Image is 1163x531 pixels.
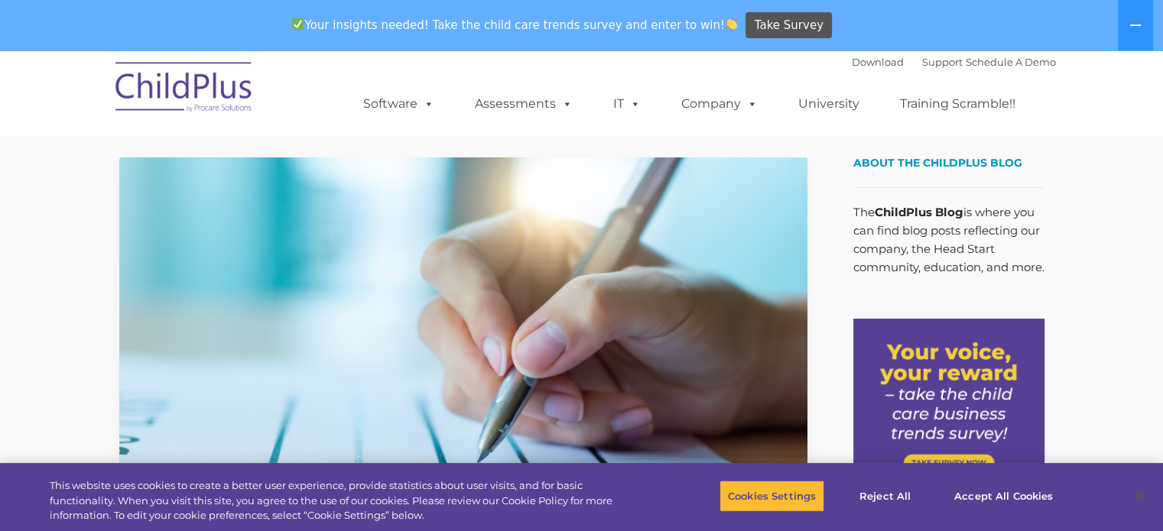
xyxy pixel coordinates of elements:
[1122,479,1155,513] button: Close
[755,12,824,39] span: Take Survey
[783,89,875,119] a: University
[946,480,1061,512] button: Accept All Cookies
[726,18,737,30] img: 👏
[853,156,1022,170] span: About the ChildPlus Blog
[966,56,1056,68] a: Schedule A Demo
[460,89,588,119] a: Assessments
[50,478,640,523] div: This website uses cookies to create a better user experience, provide statistics about user visit...
[922,56,963,68] a: Support
[598,89,656,119] a: IT
[837,480,933,512] button: Reject All
[885,89,1031,119] a: Training Scramble!!
[746,12,832,39] a: Take Survey
[348,89,450,119] a: Software
[853,203,1044,277] p: The is where you can find blog posts reflecting our company, the Head Start community, education,...
[292,18,304,30] img: ✅
[852,56,904,68] a: Download
[875,205,963,219] strong: ChildPlus Blog
[720,480,824,512] button: Cookies Settings
[666,89,773,119] a: Company
[108,51,261,128] img: ChildPlus by Procare Solutions
[286,10,744,40] span: Your insights needed! Take the child care trends survey and enter to win!
[852,56,1056,68] font: |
